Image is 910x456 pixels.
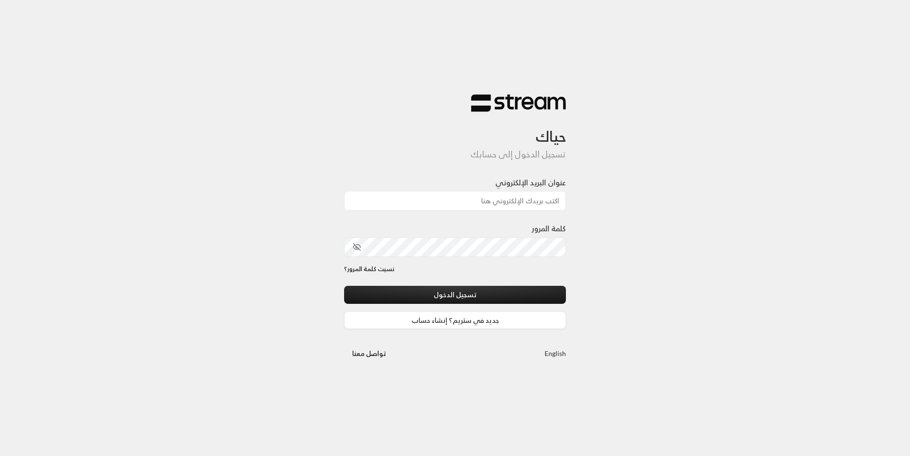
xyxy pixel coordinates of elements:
label: عنوان البريد الإلكتروني [495,177,566,188]
label: كلمة المرور [532,223,566,234]
input: اكتب بريدك الإلكتروني هنا [344,191,566,210]
a: English [545,345,566,362]
button: toggle password visibility [349,239,365,255]
h5: تسجيل الدخول إلى حسابك [344,149,566,160]
a: نسيت كلمة المرور؟ [344,264,394,274]
button: تواصل معنا [344,345,394,362]
button: تسجيل الدخول [344,286,566,303]
a: تواصل معنا [344,347,394,359]
img: Stream Logo [471,94,566,112]
a: جديد في ستريم؟ إنشاء حساب [344,311,566,329]
h3: حياك [344,112,566,145]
